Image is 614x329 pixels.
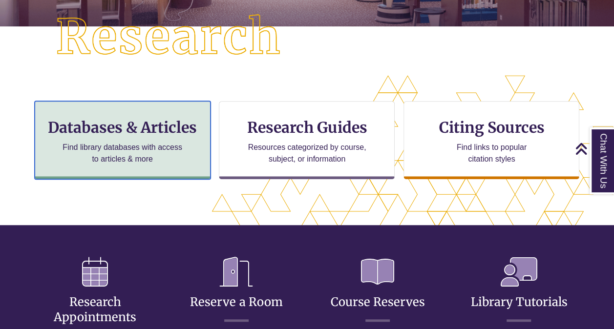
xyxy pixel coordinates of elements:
a: Citing Sources Find links to popular citation styles [403,101,579,179]
a: Back to Top [575,142,612,155]
a: Course Reserves [331,271,425,309]
a: Library Tutorials [470,271,567,309]
a: Databases & Articles Find library databases with access to articles & more [35,101,211,179]
a: Research Appointments [54,271,136,325]
p: Find links to popular citation styles [444,142,539,165]
p: Find library databases with access to articles & more [59,142,186,165]
a: Reserve a Room [190,271,282,309]
h3: Citing Sources [432,118,551,137]
h3: Research Guides [227,118,386,137]
p: Resources categorized by course, subject, or information [243,142,371,165]
a: Research Guides Resources categorized by course, subject, or information [219,101,395,179]
h3: Databases & Articles [43,118,202,137]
